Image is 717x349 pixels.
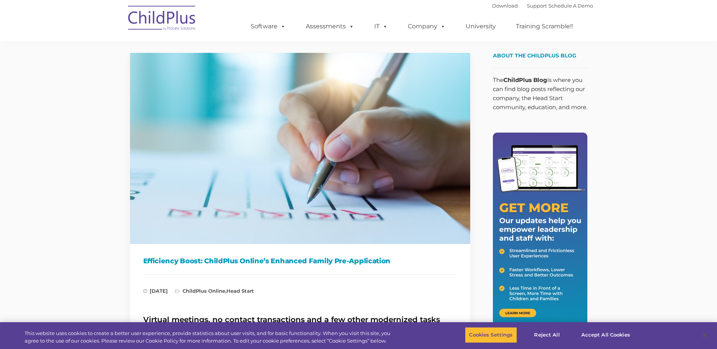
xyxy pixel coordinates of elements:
a: Schedule A Demo [548,3,593,9]
a: Download [492,3,518,9]
button: Reject All [523,327,571,343]
p: The is where you can find blog posts reflecting our company, the Head Start community, education,... [493,76,587,112]
a: Training Scramble!! [508,19,581,34]
a: University [458,19,503,34]
div: This website uses cookies to create a better user experience, provide statistics about user visit... [25,330,394,344]
a: IT [367,19,395,34]
span: , [175,288,254,294]
strong: ChildPlus Blog [503,76,547,83]
a: Software [243,19,293,34]
img: ChildPlus by Procare Solutions [124,0,200,38]
a: Company [400,19,453,34]
font: | [492,3,593,9]
a: ChildPlus Online [183,288,225,294]
button: Close [697,327,713,343]
img: Get More - Our updates help you empower leadership and staff. [493,133,587,327]
img: Efficiency Boost: ChildPlus Online's Enhanced Family Pre-Application Process - Streamlining Appli... [130,53,470,244]
a: Assessments [298,19,362,34]
span: About the ChildPlus Blog [493,52,576,59]
button: Accept All Cookies [577,327,634,343]
button: Cookies Settings [465,327,517,343]
a: Head Start [226,288,254,294]
span: [DATE] [143,288,168,294]
a: Support [527,3,547,9]
h1: Efficiency Boost: ChildPlus Online’s Enhanced Family Pre-Application [143,255,457,267]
